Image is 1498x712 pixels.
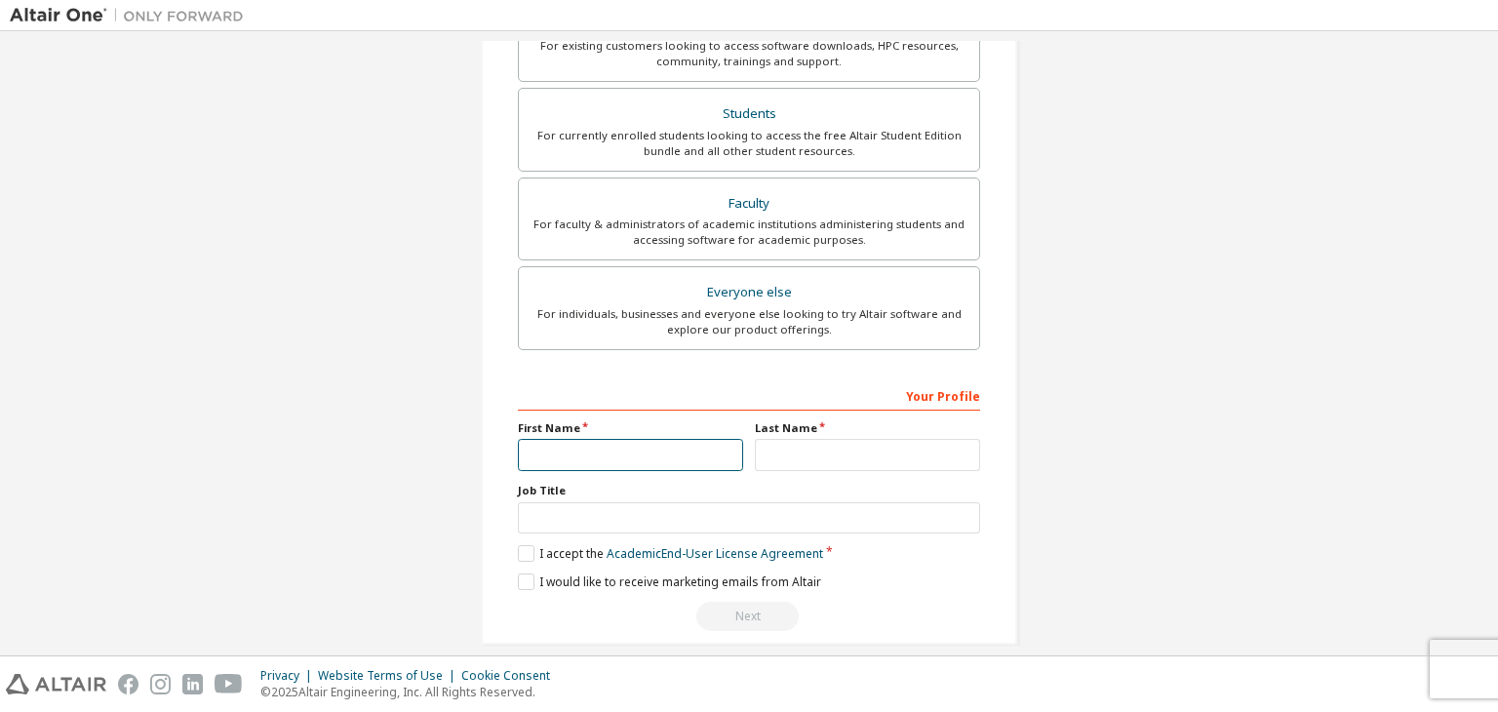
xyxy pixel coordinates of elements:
div: Faculty [531,190,967,218]
label: I accept the [518,545,823,562]
div: Everyone else [531,279,967,306]
p: © 2025 Altair Engineering, Inc. All Rights Reserved. [260,684,562,700]
img: linkedin.svg [182,674,203,694]
img: instagram.svg [150,674,171,694]
div: Website Terms of Use [318,668,461,684]
img: altair_logo.svg [6,674,106,694]
div: Read and acccept EULA to continue [518,602,980,631]
img: youtube.svg [215,674,243,694]
div: Cookie Consent [461,668,562,684]
div: Privacy [260,668,318,684]
label: First Name [518,420,743,436]
a: Academic End-User License Agreement [607,545,823,562]
label: Job Title [518,483,980,498]
div: For individuals, businesses and everyone else looking to try Altair software and explore our prod... [531,306,967,337]
label: I would like to receive marketing emails from Altair [518,574,821,590]
div: Your Profile [518,379,980,411]
div: For currently enrolled students looking to access the free Altair Student Edition bundle and all ... [531,128,967,159]
img: facebook.svg [118,674,138,694]
label: Last Name [755,420,980,436]
img: Altair One [10,6,254,25]
div: Students [531,100,967,128]
div: For faculty & administrators of academic institutions administering students and accessing softwa... [531,217,967,248]
div: For existing customers looking to access software downloads, HPC resources, community, trainings ... [531,38,967,69]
